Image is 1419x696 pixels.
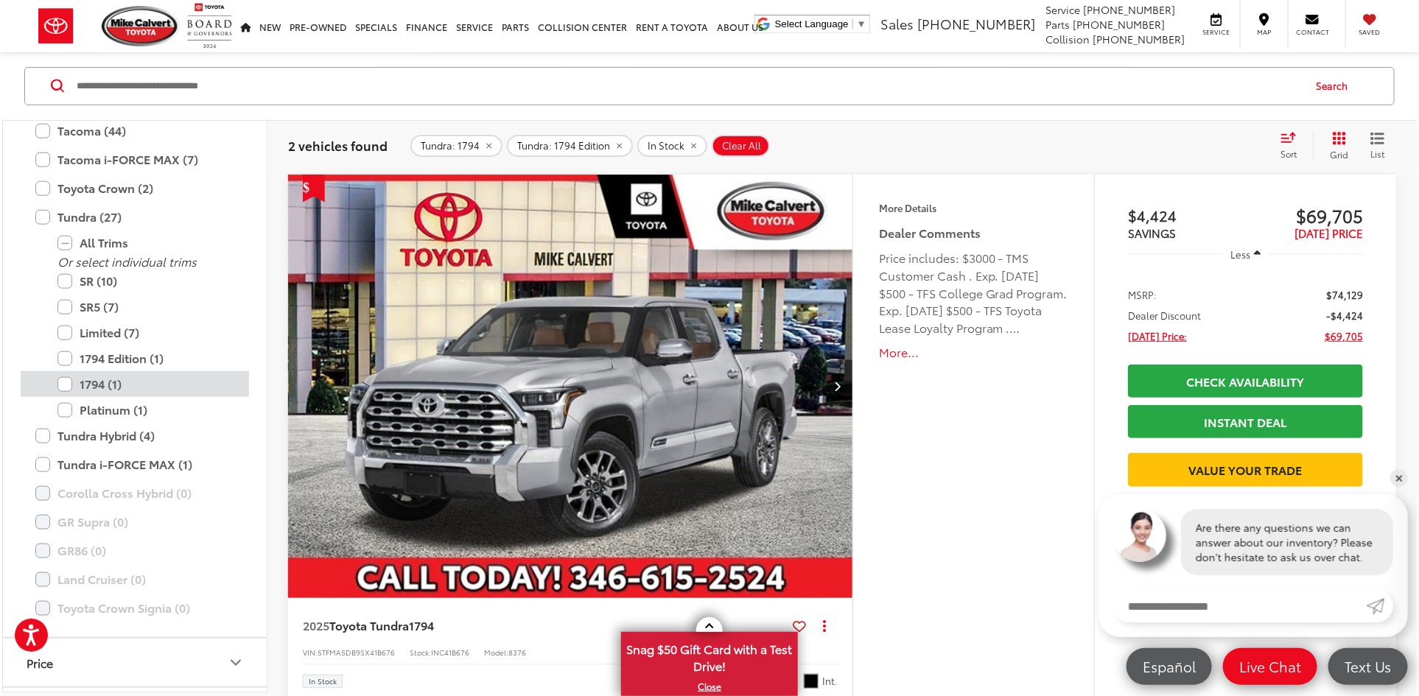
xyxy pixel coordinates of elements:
[1181,509,1393,575] div: Are there any questions we can answer about our inventory? Please don't hesitate to ask us over c...
[879,344,1068,361] button: More...
[823,360,852,412] button: Next image
[917,14,1035,33] span: [PHONE_NUMBER]
[1045,17,1070,32] span: Parts
[57,268,234,294] label: SR (10)
[57,230,234,256] label: All Trims
[303,617,787,633] a: 2025Toyota Tundra1794
[35,509,234,535] label: GR Supra (0)
[75,68,1302,104] input: Search by Make, Model, or Keyword
[35,595,234,621] label: Toyota Crown Signia (0)
[287,175,854,600] img: 2025 Toyota Tundra 1794
[227,654,245,672] div: Price
[35,423,234,449] label: Tundra Hybrid (4)
[1232,657,1308,675] span: Live Chat
[1313,131,1359,161] button: Grid View
[57,397,234,423] label: Platinum (1)
[823,619,826,631] span: dropdown dots
[648,140,684,152] span: In Stock
[812,613,838,639] button: Actions
[329,616,409,633] span: Toyota Tundra
[879,249,1068,337] div: Price includes: $3000 - TMS Customer Cash . Exp. [DATE] $500 - TFS College Grad Program. Exp. [DA...
[1248,27,1280,37] span: Map
[287,175,854,598] div: 2025 Toyota Tundra 1794 0
[35,175,234,201] label: Toyota Crown (2)
[57,320,234,345] label: Limited (7)
[35,451,234,477] label: Tundra i-FORCE MAX (1)
[1128,365,1363,398] a: Check Availability
[712,135,770,157] button: Clear All
[1223,648,1317,685] a: Live Chat
[1370,147,1385,160] span: List
[1326,287,1363,302] span: $74,129
[1337,657,1399,675] span: Text Us
[1246,204,1364,226] span: $69,705
[35,147,234,172] label: Tacoma i-FORCE MAX (7)
[35,566,234,592] label: Land Cruiser (0)
[27,655,53,669] div: Price
[637,135,707,157] button: remove In%20Stock
[410,647,431,658] span: Stock:
[3,639,268,686] button: PricePrice
[1325,328,1363,343] span: $69,705
[879,224,1068,242] h5: Dealer Comments
[1128,287,1157,302] span: MSRP:
[288,136,388,154] span: 2 vehicles found
[822,674,838,688] span: Int.
[722,140,761,152] span: Clear All
[1128,453,1363,486] a: Value Your Trade
[303,647,318,658] span: VIN:
[102,6,180,46] img: Mike Calvert Toyota
[880,14,914,33] span: Sales
[1273,131,1313,161] button: Select sort value
[1302,68,1369,105] button: Search
[287,175,854,598] a: 2025 Toyota Tundra 17942025 Toyota Tundra 17942025 Toyota Tundra 17942025 Toyota Tundra 1794
[1128,328,1187,343] span: [DATE] Price:
[303,175,325,203] span: Get Price Drop Alert
[1128,204,1246,226] span: $4,424
[1128,405,1363,438] a: Instant Deal
[431,647,469,658] span: INC41B676
[775,18,849,29] span: Select Language
[57,253,197,270] i: Or select individual trims
[857,18,866,29] span: ▼
[1073,17,1165,32] span: [PHONE_NUMBER]
[879,203,1068,213] h4: More Details
[1127,648,1212,685] a: Español
[318,647,395,658] span: 5TFMA5DB9SX41B676
[309,678,337,685] span: In Stock
[57,294,234,320] label: SR5 (7)
[1128,225,1176,241] span: SAVINGS
[1359,131,1396,161] button: List View
[1294,225,1363,241] span: [DATE] PRICE
[1045,2,1080,17] span: Service
[421,140,480,152] span: Tundra: 1794
[1231,247,1251,261] span: Less
[1224,241,1268,267] button: Less
[1280,147,1297,160] span: Sort
[1353,27,1386,37] span: Saved
[1135,657,1203,675] span: Español
[57,371,234,397] label: 1794 (1)
[57,345,234,371] label: 1794 Edition (1)
[1328,648,1408,685] a: Text Us
[1083,2,1175,17] span: [PHONE_NUMBER]
[804,674,819,689] span: Black
[35,480,234,506] label: Corolla Cross Hybrid (0)
[1093,32,1185,46] span: [PHONE_NUMBER]
[410,135,502,157] button: remove Tundra: 1794
[775,18,866,29] a: Select Language​
[507,135,633,157] button: remove Tundra: 1794%20Edition
[484,647,508,658] span: Model:
[1113,590,1367,622] input: Enter your message
[409,616,434,633] span: 1794
[1296,27,1329,37] span: Contact
[35,538,234,563] label: GR86 (0)
[623,633,796,678] span: Snag $50 Gift Card with a Test Drive!
[1128,308,1201,323] span: Dealer Discount
[1367,590,1393,622] a: Submit
[1045,32,1090,46] span: Collision
[1330,148,1348,161] span: Grid
[517,140,610,152] span: Tundra: 1794 Edition
[508,647,526,658] span: 8376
